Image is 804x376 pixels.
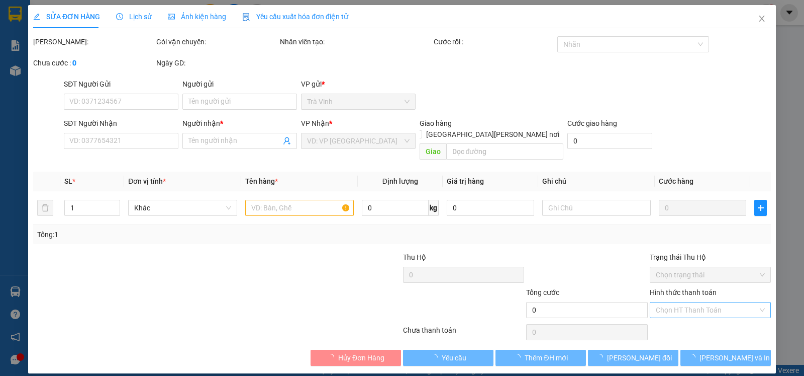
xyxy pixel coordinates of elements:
[442,352,466,363] span: Yêu cầu
[680,350,771,366] button: [PERSON_NAME] và In
[33,36,154,47] div: [PERSON_NAME]:
[64,118,178,129] div: SĐT Người Nhận
[168,13,175,20] span: picture
[245,200,354,216] input: VD: Bàn, Ghế
[446,143,564,160] input: Dọc đường
[607,352,672,363] span: [PERSON_NAME] đổi
[307,94,410,109] span: Trà Vinh
[688,354,699,361] span: loading
[382,177,418,185] span: Định lượng
[514,354,525,361] span: loading
[33,13,100,21] span: SỬA ĐƠN HÀNG
[748,5,776,33] button: Close
[64,177,72,185] span: SL
[754,200,767,216] button: plus
[699,352,770,363] span: [PERSON_NAME] và In
[280,36,432,47] div: Nhân viên tạo:
[538,172,655,191] th: Ghi chú
[420,119,452,127] span: Giao hàng
[116,13,152,21] span: Lịch sử
[656,267,765,282] span: Chọn trạng thái
[116,13,123,20] span: clock-circle
[650,288,717,296] label: Hình thức thanh toán
[242,13,348,21] span: Yêu cầu xuất hóa đơn điện tử
[64,79,178,90] div: SĐT Người Gửi
[37,200,53,216] button: delete
[327,354,338,361] span: loading
[596,354,607,361] span: loading
[168,13,226,21] span: Ảnh kiện hàng
[495,350,586,366] button: Thêm ĐH mới
[659,200,746,216] input: 0
[526,288,559,296] span: Tổng cước
[301,79,416,90] div: VP gửi
[182,118,297,129] div: Người nhận
[182,79,297,90] div: Người gửi
[567,133,652,149] input: Cước giao hàng
[33,57,154,68] div: Chưa cước :
[755,204,766,212] span: plus
[301,119,329,127] span: VP Nhận
[567,119,617,127] label: Cước giao hàng
[429,200,439,216] span: kg
[245,177,278,185] span: Tên hàng
[283,137,291,145] span: user-add
[37,229,311,240] div: Tổng: 1
[128,177,166,185] span: Đơn vị tính
[338,352,384,363] span: Hủy Đơn Hàng
[156,57,277,68] div: Ngày GD:
[311,350,401,366] button: Hủy Đơn Hàng
[72,59,76,67] b: 0
[134,200,231,215] span: Khác
[403,253,426,261] span: Thu Hộ
[431,354,442,361] span: loading
[403,350,493,366] button: Yêu cầu
[242,13,250,21] img: icon
[420,143,446,160] span: Giao
[525,352,567,363] span: Thêm ĐH mới
[659,177,693,185] span: Cước hàng
[650,252,771,263] div: Trạng thái Thu Hộ
[422,129,563,140] span: [GEOGRAPHIC_DATA][PERSON_NAME] nơi
[758,15,766,23] span: close
[542,200,651,216] input: Ghi Chú
[588,350,678,366] button: [PERSON_NAME] đổi
[156,36,277,47] div: Gói vận chuyển:
[402,325,525,342] div: Chưa thanh toán
[33,13,40,20] span: edit
[447,177,484,185] span: Giá trị hàng
[434,36,555,47] div: Cước rồi :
